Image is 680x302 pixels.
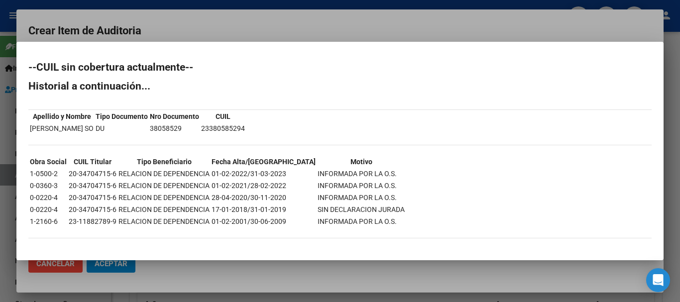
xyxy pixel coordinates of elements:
th: CUIL Titular [68,156,117,167]
td: RELACION DE DEPENDENCIA [118,204,210,215]
td: RELACION DE DEPENDENCIA [118,180,210,191]
th: CUIL [201,111,245,122]
td: 1-0500-2 [29,168,67,179]
td: 20-34704715-6 [68,192,117,203]
th: Tipo Documento [95,111,148,122]
td: 38058529 [149,123,200,134]
td: 23-11882789-9 [68,216,117,227]
td: 28-04-2020/30-11-2020 [211,192,316,203]
td: INFORMADA POR LA O.S. [317,216,405,227]
div: Open Intercom Messenger [646,268,670,292]
td: INFORMADA POR LA O.S. [317,168,405,179]
td: 0-0220-4 [29,192,67,203]
td: 01-02-2001/30-06-2009 [211,216,316,227]
td: 1-2160-6 [29,216,67,227]
td: INFORMADA POR LA O.S. [317,180,405,191]
th: Apellido y Nombre [29,111,94,122]
td: RELACION DE DEPENDENCIA [118,168,210,179]
td: 20-34704715-6 [68,168,117,179]
td: 0-0360-3 [29,180,67,191]
td: 01-02-2022/31-03-2023 [211,168,316,179]
td: SIN DECLARACION JURADA [317,204,405,215]
h2: Historial a continuación... [28,81,652,91]
td: 20-34704715-6 [68,180,117,191]
td: 20-34704715-6 [68,204,117,215]
h2: --CUIL sin cobertura actualmente-- [28,62,652,72]
td: INFORMADA POR LA O.S. [317,192,405,203]
th: Fecha Alta/[GEOGRAPHIC_DATA] [211,156,316,167]
th: Nro Documento [149,111,200,122]
td: 01-02-2021/28-02-2022 [211,180,316,191]
th: Motivo [317,156,405,167]
td: [PERSON_NAME] SO [29,123,94,134]
td: DU [95,123,148,134]
td: 23380585294 [201,123,245,134]
td: RELACION DE DEPENDENCIA [118,216,210,227]
td: RELACION DE DEPENDENCIA [118,192,210,203]
td: 17-01-2018/31-01-2019 [211,204,316,215]
th: Tipo Beneficiario [118,156,210,167]
th: Obra Social [29,156,67,167]
td: 0-0220-4 [29,204,67,215]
